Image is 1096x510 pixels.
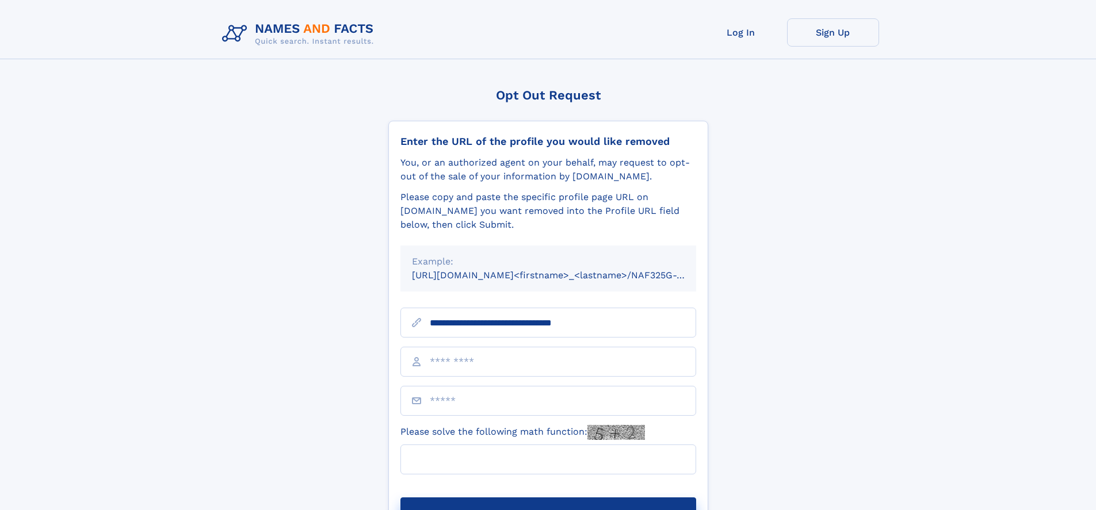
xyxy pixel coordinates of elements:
img: Logo Names and Facts [217,18,383,49]
a: Sign Up [787,18,879,47]
div: Opt Out Request [388,88,708,102]
a: Log In [695,18,787,47]
div: Please copy and paste the specific profile page URL on [DOMAIN_NAME] you want removed into the Pr... [400,190,696,232]
div: Example: [412,255,685,269]
div: Enter the URL of the profile you would like removed [400,135,696,148]
div: You, or an authorized agent on your behalf, may request to opt-out of the sale of your informatio... [400,156,696,183]
label: Please solve the following math function: [400,425,645,440]
small: [URL][DOMAIN_NAME]<firstname>_<lastname>/NAF325G-xxxxxxxx [412,270,718,281]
